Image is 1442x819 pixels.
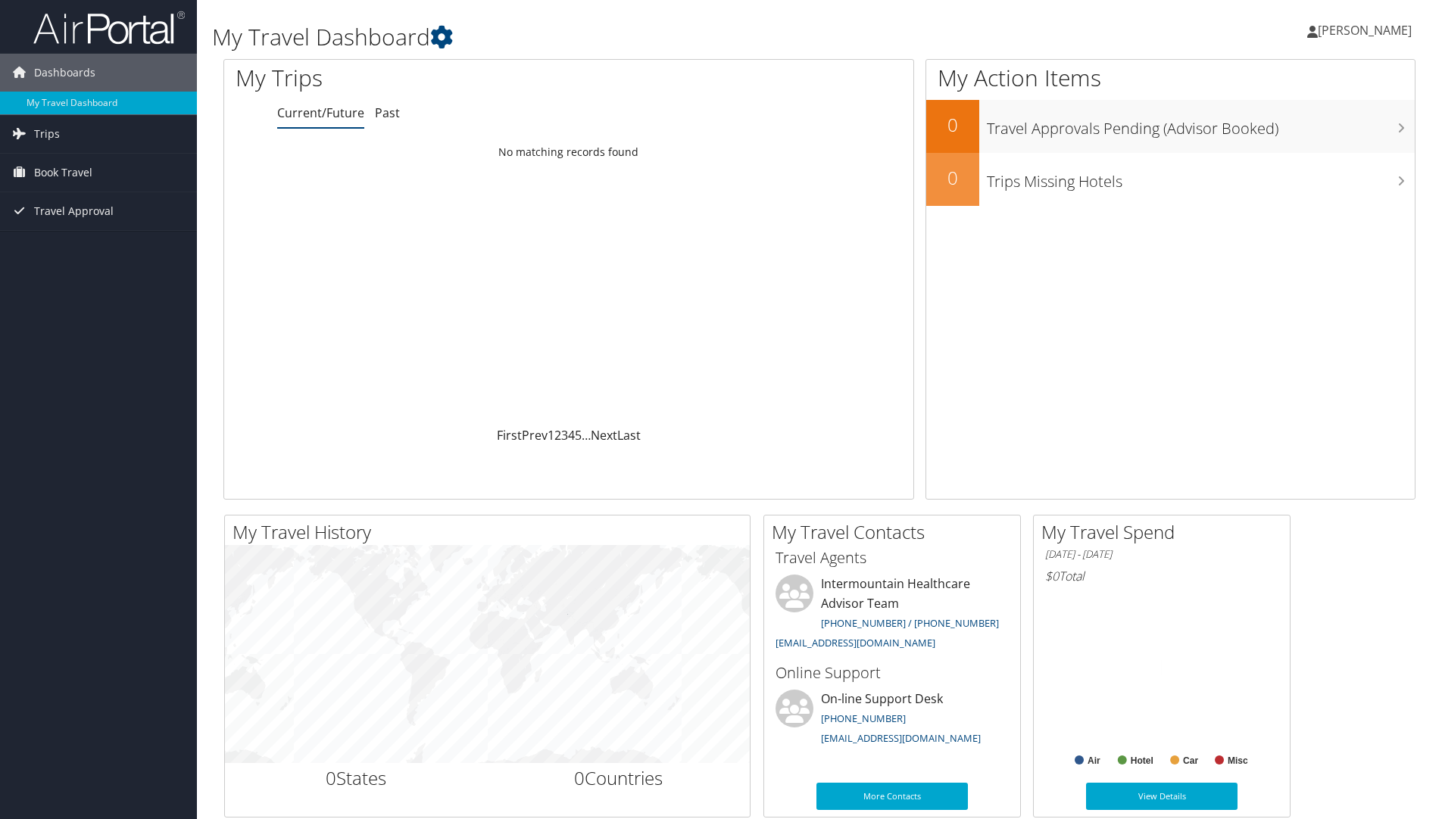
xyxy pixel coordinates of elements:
text: Hotel [1131,755,1153,766]
h2: States [236,765,476,791]
h3: Travel Approvals Pending (Advisor Booked) [987,111,1415,139]
h2: 0 [926,165,979,191]
a: 4 [568,427,575,444]
span: [PERSON_NAME] [1318,22,1412,39]
a: 0Trips Missing Hotels [926,153,1415,206]
span: Dashboards [34,54,95,92]
h2: 0 [926,112,979,138]
h3: Trips Missing Hotels [987,163,1415,192]
a: [PERSON_NAME] [1307,8,1427,53]
span: Trips [34,115,60,153]
a: 2 [554,427,561,444]
h6: [DATE] - [DATE] [1045,547,1278,562]
a: Prev [522,427,548,444]
li: Intermountain Healthcare Advisor Team [768,575,1016,656]
li: On-line Support Desk [768,690,1016,752]
h3: Online Support [776,662,1009,684]
text: Car [1183,755,1198,766]
a: Last [617,427,641,444]
span: 0 [326,765,336,790]
td: No matching records found [224,139,913,166]
h2: Countries [499,765,739,791]
img: airportal-logo.png [33,10,185,45]
a: [PHONE_NUMBER] / [PHONE_NUMBER] [821,616,999,630]
span: Travel Approval [34,192,114,230]
h3: Travel Agents [776,547,1009,568]
text: Air [1088,755,1100,766]
a: [EMAIL_ADDRESS][DOMAIN_NAME] [821,731,981,745]
h2: My Travel Contacts [772,519,1020,545]
h6: Total [1045,568,1278,584]
a: 5 [575,427,582,444]
a: Past [375,104,400,121]
a: [PHONE_NUMBER] [821,712,906,725]
span: $0 [1045,568,1059,584]
h2: My Travel History [233,519,750,545]
a: 1 [548,427,554,444]
a: 3 [561,427,568,444]
a: More Contacts [816,783,968,810]
text: Misc [1228,755,1248,766]
span: … [582,427,591,444]
h2: My Travel Spend [1041,519,1290,545]
a: View Details [1086,783,1238,810]
h1: My Action Items [926,62,1415,94]
a: First [497,427,522,444]
a: Current/Future [277,104,364,121]
h1: My Travel Dashboard [212,21,1022,53]
h1: My Trips [236,62,615,94]
a: Next [591,427,617,444]
span: Book Travel [34,154,92,192]
a: [EMAIL_ADDRESS][DOMAIN_NAME] [776,636,935,649]
span: 0 [574,765,585,790]
a: 0Travel Approvals Pending (Advisor Booked) [926,100,1415,153]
